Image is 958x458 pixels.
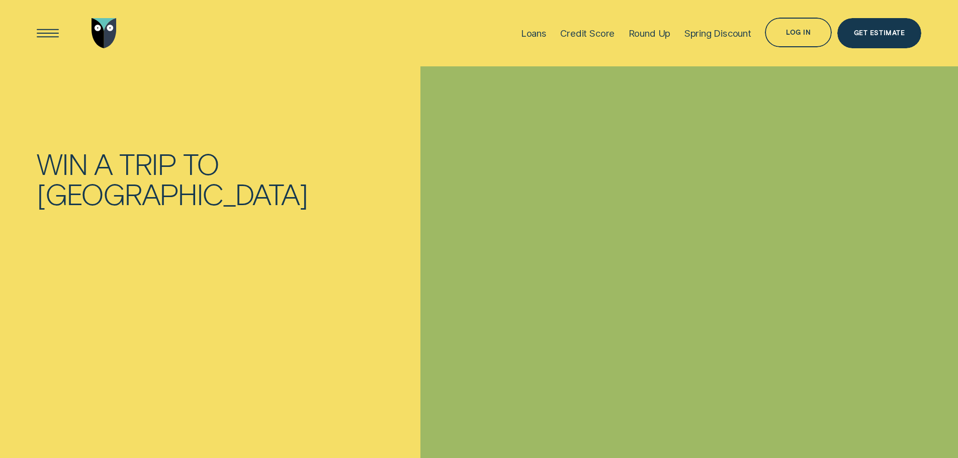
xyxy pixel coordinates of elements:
[684,28,751,39] div: Spring Discount
[837,18,921,48] a: Get Estimate
[629,28,671,39] div: Round Up
[33,18,63,48] button: Open Menu
[560,28,615,39] div: Credit Score
[765,18,831,48] button: Log in
[521,28,547,39] div: Loans
[37,148,345,208] div: Win a trip to [GEOGRAPHIC_DATA]
[37,148,345,208] h1: Win a trip to the Maldives
[92,18,117,48] img: Wisr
